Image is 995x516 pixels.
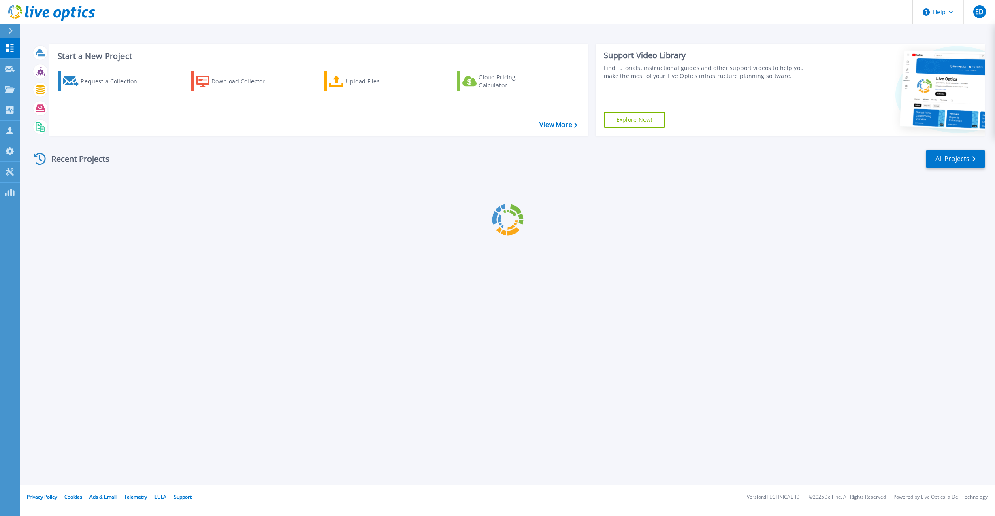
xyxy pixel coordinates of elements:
a: View More [539,121,577,129]
a: Cookies [64,493,82,500]
a: All Projects [926,150,985,168]
a: Telemetry [124,493,147,500]
a: Upload Files [324,71,414,91]
a: Request a Collection [58,71,148,91]
a: EULA [154,493,166,500]
span: ED [975,8,984,15]
h3: Start a New Project [58,52,577,61]
a: Ads & Email [89,493,117,500]
a: Cloud Pricing Calculator [457,71,547,91]
li: Powered by Live Optics, a Dell Technology [893,495,988,500]
div: Request a Collection [81,73,145,89]
div: Recent Projects [31,149,120,169]
li: © 2025 Dell Inc. All Rights Reserved [809,495,886,500]
div: Find tutorials, instructional guides and other support videos to help you make the most of your L... [604,64,805,80]
div: Upload Files [346,73,411,89]
a: Privacy Policy [27,493,57,500]
a: Download Collector [191,71,281,91]
a: Explore Now! [604,112,665,128]
a: Support [174,493,192,500]
li: Version: [TECHNICAL_ID] [747,495,801,500]
div: Support Video Library [604,50,805,61]
div: Download Collector [211,73,276,89]
div: Cloud Pricing Calculator [479,73,543,89]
